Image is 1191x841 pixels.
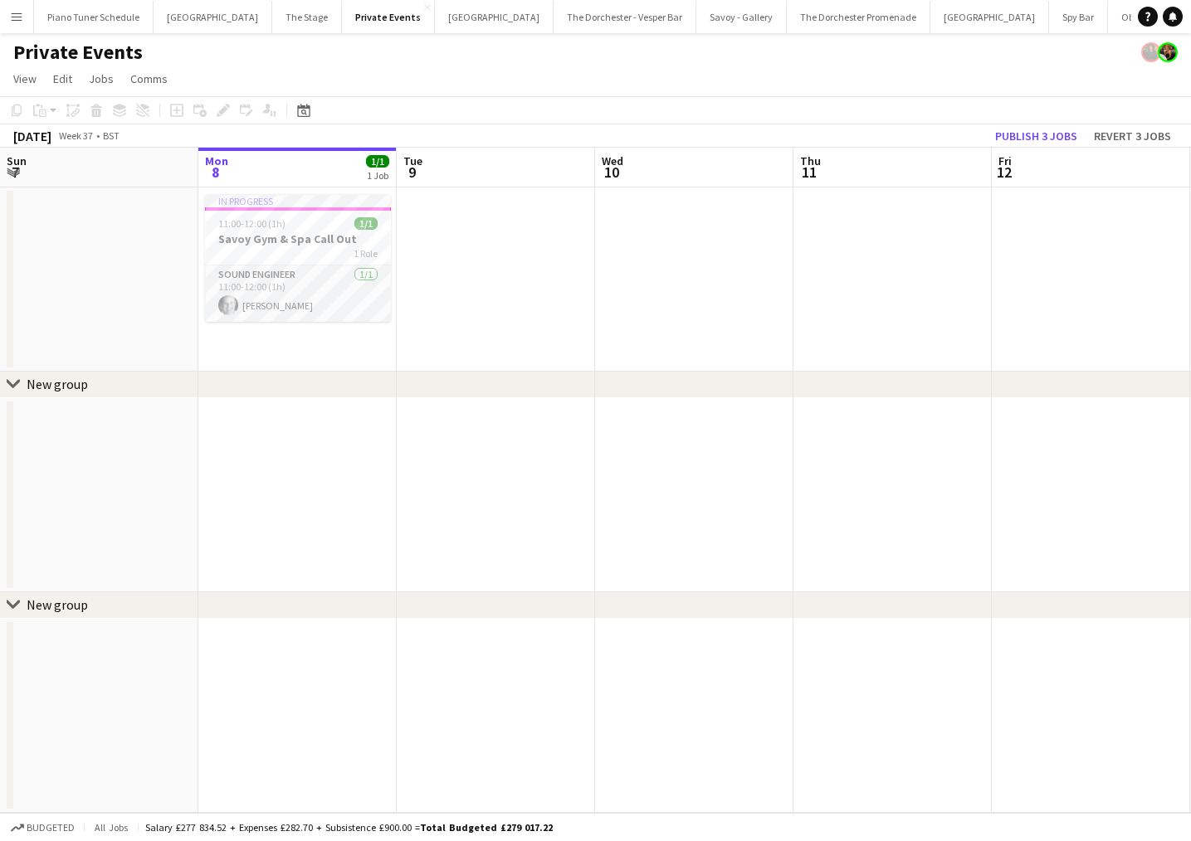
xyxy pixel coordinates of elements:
app-card-role: Sound Engineer1/111:00-12:00 (1h)[PERSON_NAME] [205,265,391,322]
span: Fri [998,153,1012,168]
span: 1/1 [354,217,378,230]
button: Piano Tuner Schedule [34,1,154,33]
span: 11 [798,163,821,182]
button: The Stage [272,1,342,33]
span: 12 [996,163,1012,182]
span: View [13,71,37,86]
button: Oblix [1108,1,1157,33]
span: Comms [130,71,168,86]
span: Tue [403,153,422,168]
button: [GEOGRAPHIC_DATA] [154,1,272,33]
h1: Private Events [13,40,143,65]
div: 1 Job [367,169,388,182]
span: Mon [205,153,228,168]
div: In progress [205,194,391,207]
span: 10 [599,163,623,182]
div: New group [27,596,88,613]
button: [GEOGRAPHIC_DATA] [435,1,554,33]
button: Savoy - Gallery [696,1,787,33]
div: [DATE] [13,128,51,144]
a: Edit [46,68,79,90]
span: Week 37 [55,129,96,142]
span: 1 Role [354,247,378,260]
span: 1/1 [366,155,389,168]
button: Private Events [342,1,435,33]
button: [GEOGRAPHIC_DATA] [930,1,1049,33]
div: New group [27,376,88,392]
a: Comms [124,68,174,90]
span: 8 [203,163,228,182]
a: View [7,68,43,90]
span: Budgeted [27,822,75,834]
span: Sun [7,153,27,168]
span: Edit [53,71,72,86]
button: Revert 3 jobs [1087,125,1178,147]
span: Thu [800,153,821,168]
span: 7 [4,163,27,182]
button: Budgeted [8,819,77,837]
div: BST [103,129,120,142]
span: Jobs [89,71,114,86]
span: All jobs [91,821,131,834]
button: The Dorchester - Vesper Bar [554,1,696,33]
span: 11:00-12:00 (1h) [218,217,286,230]
div: Salary £277 834.52 + Expenses £282.70 + Subsistence £900.00 = [145,821,553,834]
app-user-avatar: Celine Amara [1141,42,1161,62]
app-user-avatar: Rosie Skuse [1158,42,1178,62]
a: Jobs [82,68,120,90]
button: Publish 3 jobs [988,125,1084,147]
span: 9 [401,163,422,182]
span: Total Budgeted £279 017.22 [420,821,553,834]
button: Spy Bar [1049,1,1108,33]
button: The Dorchester Promenade [787,1,930,33]
span: Wed [602,153,623,168]
app-job-card: In progress11:00-12:00 (1h)1/1Savoy Gym & Spa Call Out1 RoleSound Engineer1/111:00-12:00 (1h)[PER... [205,194,391,322]
h3: Savoy Gym & Spa Call Out [205,231,391,246]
